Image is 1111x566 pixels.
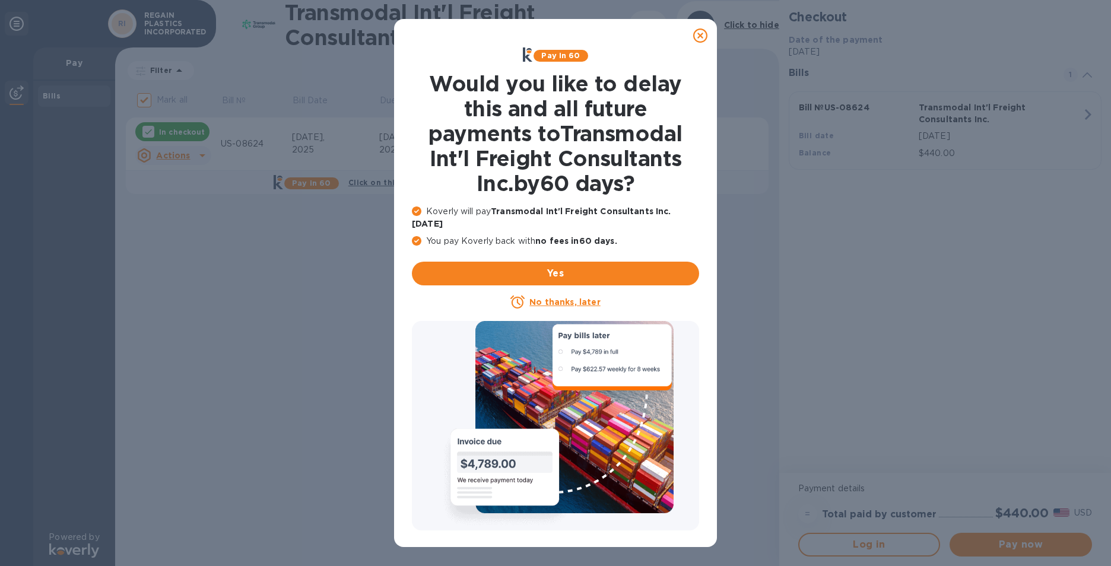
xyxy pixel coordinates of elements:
[412,206,671,228] b: Transmodal Int'l Freight Consultants Inc. [DATE]
[412,205,699,230] p: Koverly will pay
[412,71,699,196] h1: Would you like to delay this and all future payments to Transmodal Int'l Freight Consultants Inc....
[535,236,617,246] b: no fees in 60 days .
[412,235,699,247] p: You pay Koverly back with
[529,297,600,307] u: No thanks, later
[412,262,699,285] button: Yes
[421,266,690,281] span: Yes
[541,51,580,60] b: Pay in 60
